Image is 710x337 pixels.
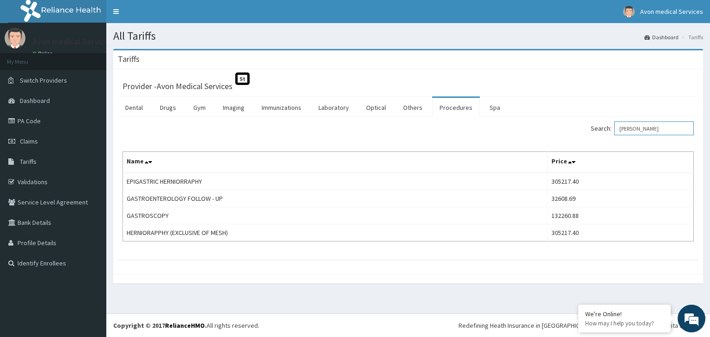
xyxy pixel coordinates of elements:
[153,98,184,117] a: Drugs
[591,121,694,135] label: Search:
[20,137,38,145] span: Claims
[5,28,25,48] img: User Image
[432,98,480,117] a: Procedures
[32,50,55,57] a: Online
[5,233,176,265] textarea: Type your message and hit 'Enter'
[396,98,430,117] a: Others
[123,152,548,173] th: Name
[165,321,205,330] a: RelianceHMO
[20,76,67,84] span: Switch Providers
[123,190,548,207] td: GASTROENTEROLOGY FOLLOW - UP
[48,52,155,64] div: Chat with us now
[640,7,703,16] span: Avon medical Services
[54,107,128,200] span: We're online!
[118,98,150,117] a: Dental
[585,319,664,327] p: How may I help you today?
[123,173,548,190] td: EPIGASTRIC HERNIORRAPHY
[20,96,50,105] span: Dashboard
[235,72,250,85] span: St
[585,310,664,318] div: We're Online!
[548,173,694,190] td: 305217.40
[118,55,140,63] h3: Tariffs
[186,98,213,117] a: Gym
[123,224,548,241] td: HERNIORAPPHY (EXCLUSIVE OF MESH)
[113,30,703,42] h1: All Tariffs
[311,98,356,117] a: Laboratory
[623,6,635,18] img: User Image
[215,98,252,117] a: Imaging
[32,37,113,46] p: Avon medical Services
[113,321,207,330] strong: Copyright © 2017 .
[548,152,694,173] th: Price
[106,313,710,337] footer: All rights reserved.
[122,82,233,90] h3: Provider - Avon Medical Services
[482,98,508,117] a: Spa
[548,207,694,224] td: 132260.88
[679,33,703,41] li: Tariffs
[548,190,694,207] td: 32608.69
[254,98,309,117] a: Immunizations
[459,321,703,330] div: Redefining Heath Insurance in [GEOGRAPHIC_DATA] using Telemedicine and Data Science!
[123,207,548,224] td: GASTROSCOPY
[548,224,694,241] td: 305217.40
[359,98,393,117] a: Optical
[152,5,174,27] div: Minimize live chat window
[644,33,679,41] a: Dashboard
[614,121,694,135] input: Search:
[20,157,37,166] span: Tariffs
[17,46,37,69] img: d_794563401_company_1708531726252_794563401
